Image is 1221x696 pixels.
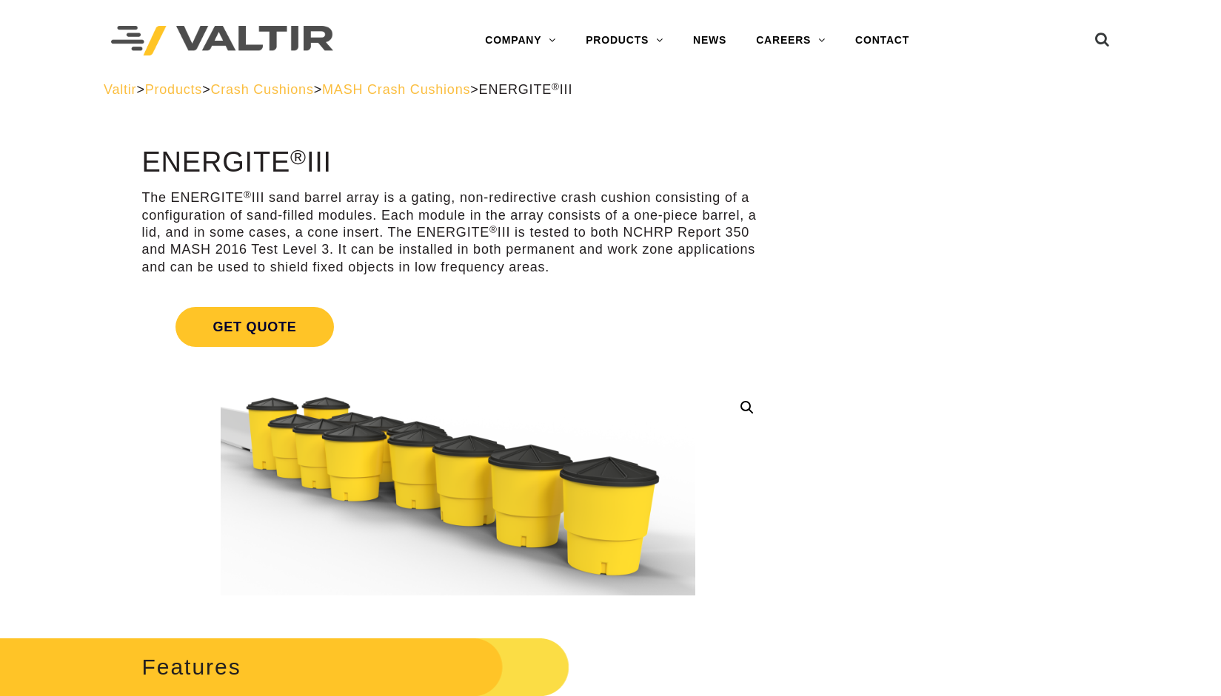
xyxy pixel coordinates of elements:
[210,82,313,97] a: Crash Cushions
[141,189,774,276] p: The ENERGITE III sand barrel array is a gating, non-redirective crash cushion consisting of a con...
[111,26,333,56] img: Valtir
[145,82,202,97] a: Products
[322,82,470,97] a: MASH Crash Cushions
[104,82,136,97] a: Valtir
[741,26,840,55] a: CAREERS
[479,82,573,97] span: ENERGITE III
[290,145,307,169] sup: ®
[489,224,498,235] sup: ®
[678,26,741,55] a: NEWS
[141,289,774,365] a: Get Quote
[840,26,924,55] a: CONTACT
[470,26,571,55] a: COMPANY
[244,189,252,200] sup: ®
[104,81,1117,98] div: > > > >
[141,147,774,178] h1: ENERGITE III
[571,26,678,55] a: PRODUCTS
[552,81,560,92] sup: ®
[175,307,333,347] span: Get Quote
